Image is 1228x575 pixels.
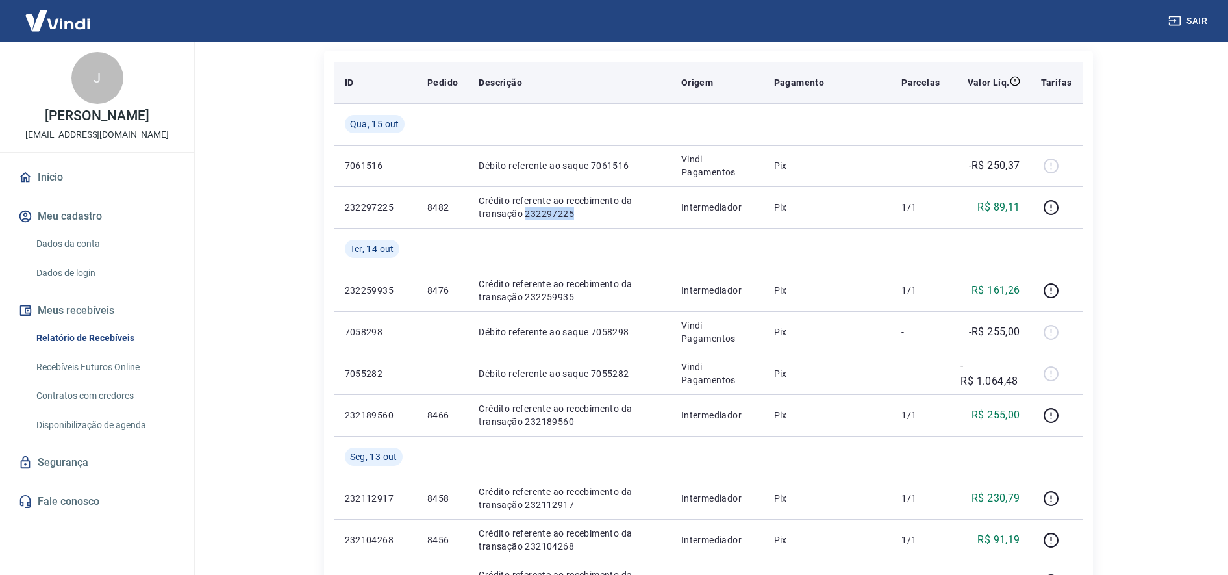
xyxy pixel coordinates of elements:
p: 8458 [427,492,458,505]
p: Débito referente ao saque 7055282 [479,367,660,380]
div: J [71,52,123,104]
p: ID [345,76,354,89]
p: 232259935 [345,284,407,297]
p: 1/1 [901,201,940,214]
p: 7061516 [345,159,407,172]
p: Débito referente ao saque 7058298 [479,326,660,339]
p: R$ 161,26 [971,283,1020,298]
p: 1/1 [901,284,940,297]
button: Sair [1166,9,1212,33]
p: Descrição [479,76,522,89]
p: Parcelas [901,76,940,89]
p: Vindi Pagamentos [681,153,753,179]
p: Pix [774,492,881,505]
p: 7058298 [345,326,407,339]
p: Tarifas [1041,76,1072,89]
a: Dados de login [31,260,179,287]
p: Intermediador [681,201,753,214]
span: Ter, 14 out [350,242,394,255]
p: -R$ 250,37 [969,158,1020,173]
p: [EMAIL_ADDRESS][DOMAIN_NAME] [25,128,169,142]
a: Disponibilização de agenda [31,412,179,439]
p: [PERSON_NAME] [45,109,149,123]
p: -R$ 1.064,48 [960,358,1020,389]
p: Crédito referente ao recebimento da transação 232259935 [479,277,660,303]
p: Crédito referente ao recebimento da transação 232112917 [479,485,660,511]
a: Recebíveis Futuros Online [31,354,179,381]
p: Pix [774,533,881,546]
p: - [901,326,940,339]
p: Crédito referente ao recebimento da transação 232297225 [479,194,660,220]
p: Intermediador [681,409,753,422]
p: R$ 255,00 [971,407,1020,423]
p: 8476 [427,284,458,297]
a: Fale conosco [16,487,179,516]
img: Vindi [16,1,100,40]
p: 7055282 [345,367,407,380]
p: Débito referente ao saque 7061516 [479,159,660,172]
p: 1/1 [901,409,940,422]
p: -R$ 255,00 [969,324,1020,340]
p: 232112917 [345,492,407,505]
p: Origem [681,76,713,89]
p: Pix [774,159,881,172]
p: - [901,367,940,380]
p: Pix [774,201,881,214]
p: Vindi Pagamentos [681,319,753,345]
a: Dados da conta [31,231,179,257]
p: R$ 230,79 [971,491,1020,506]
a: Relatório de Recebíveis [31,325,179,351]
span: Seg, 13 out [350,450,397,463]
p: Pix [774,326,881,339]
p: Valor Líq. [968,76,1010,89]
p: 1/1 [901,533,940,546]
button: Meu cadastro [16,202,179,231]
p: Intermediador [681,533,753,546]
a: Início [16,163,179,192]
a: Contratos com credores [31,383,179,409]
a: Segurança [16,448,179,477]
p: 8456 [427,533,458,546]
p: 8466 [427,409,458,422]
p: 8482 [427,201,458,214]
p: Crédito referente ao recebimento da transação 232189560 [479,402,660,428]
button: Meus recebíveis [16,296,179,325]
span: Qua, 15 out [350,118,399,131]
p: 232104268 [345,533,407,546]
p: R$ 89,11 [977,199,1020,215]
p: 232297225 [345,201,407,214]
p: - [901,159,940,172]
p: 232189560 [345,409,407,422]
p: Intermediador [681,284,753,297]
p: Pix [774,284,881,297]
p: 1/1 [901,492,940,505]
p: Crédito referente ao recebimento da transação 232104268 [479,527,660,553]
p: Pix [774,409,881,422]
p: Intermediador [681,492,753,505]
p: Pagamento [774,76,825,89]
p: Vindi Pagamentos [681,361,753,387]
p: R$ 91,19 [977,532,1020,548]
p: Pedido [427,76,458,89]
p: Pix [774,367,881,380]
